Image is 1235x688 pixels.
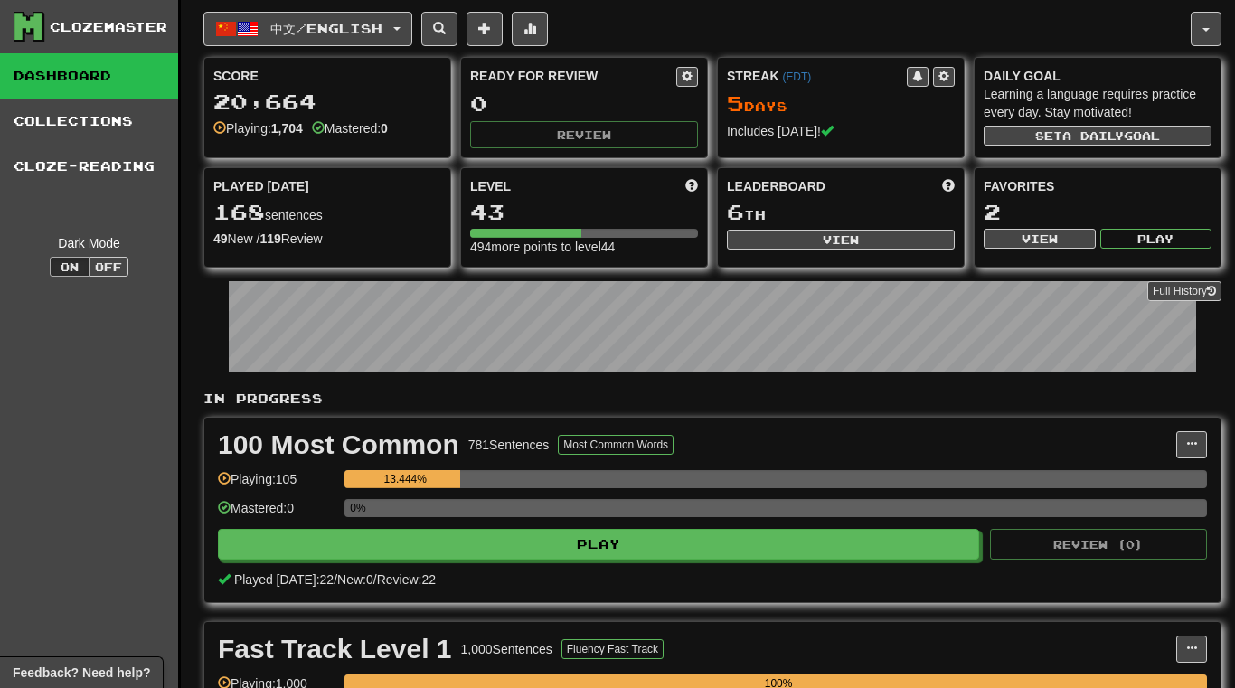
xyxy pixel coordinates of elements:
button: On [50,257,90,277]
button: View [984,229,1096,249]
button: View [727,230,955,250]
div: Mastered: 0 [218,499,335,529]
div: 2 [984,201,1211,223]
div: Learning a language requires practice every day. Stay motivated! [984,85,1211,121]
div: 43 [470,201,698,223]
p: In Progress [203,390,1221,408]
span: / [373,572,377,587]
button: Play [218,529,979,560]
button: Add sentence to collection [467,12,503,46]
a: (EDT) [782,71,811,83]
span: 5 [727,90,744,116]
div: 1,000 Sentences [461,640,552,658]
div: Mastered: [312,119,388,137]
div: Favorites [984,177,1211,195]
button: 中文/English [203,12,412,46]
span: This week in points, UTC [942,177,955,195]
span: Level [470,177,511,195]
div: Clozemaster [50,18,167,36]
span: 168 [213,199,265,224]
div: sentences [213,201,441,224]
strong: 0 [381,121,388,136]
div: th [727,201,955,224]
strong: 49 [213,231,228,246]
span: Leaderboard [727,177,825,195]
button: Seta dailygoal [984,126,1211,146]
div: Score [213,67,441,85]
div: Fast Track Level 1 [218,636,452,663]
div: Playing: [213,119,303,137]
div: 781 Sentences [468,436,550,454]
span: 中文 / English [270,21,382,36]
div: New / Review [213,230,441,248]
div: Includes [DATE]! [727,122,955,140]
span: New: 0 [337,572,373,587]
span: Open feedback widget [13,664,150,682]
button: Fluency Fast Track [561,639,664,659]
span: Score more points to level up [685,177,698,195]
button: Off [89,257,128,277]
span: / [334,572,337,587]
button: Search sentences [421,12,457,46]
div: Ready for Review [470,67,676,85]
div: 0 [470,92,698,115]
a: Full History [1147,281,1221,301]
div: 13.444% [350,470,460,488]
strong: 1,704 [271,121,303,136]
span: Review: 22 [377,572,436,587]
div: 20,664 [213,90,441,113]
strong: 119 [259,231,280,246]
div: Dark Mode [14,234,165,252]
div: 494 more points to level 44 [470,238,698,256]
span: Played [DATE]: 22 [234,572,334,587]
span: Played [DATE] [213,177,309,195]
span: a daily [1062,129,1124,142]
button: Review (0) [990,529,1207,560]
button: Play [1100,229,1212,249]
button: Most Common Words [558,435,674,455]
div: Playing: 105 [218,470,335,500]
div: Daily Goal [984,67,1211,85]
div: Day s [727,92,955,116]
div: Streak [727,67,907,85]
button: More stats [512,12,548,46]
div: 100 Most Common [218,431,459,458]
span: 6 [727,199,744,224]
button: Review [470,121,698,148]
